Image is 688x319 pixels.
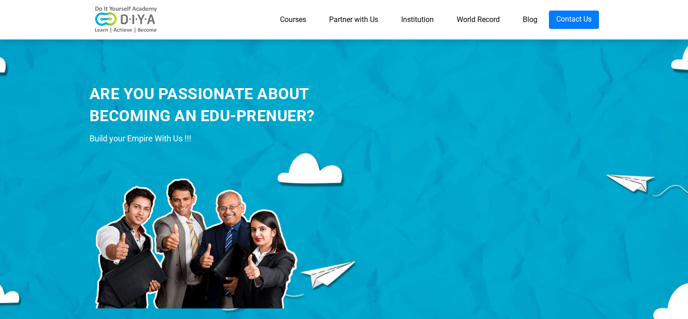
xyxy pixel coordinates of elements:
a: Blog [511,11,549,29]
img: ins-prod.png [89,150,301,308]
img: logo-v2.png [89,6,163,34]
div: Build your Empire With Us !!! [89,132,381,146]
div: ARE YOU PASSIONATE ABOUT BECOMING AN EDU-PRENUER? [89,83,381,127]
a: Courses [268,11,318,29]
a: Contact Us [549,11,599,29]
a: Institution [390,11,445,29]
a: World Record [445,11,511,29]
a: Partner with Us [318,11,390,29]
